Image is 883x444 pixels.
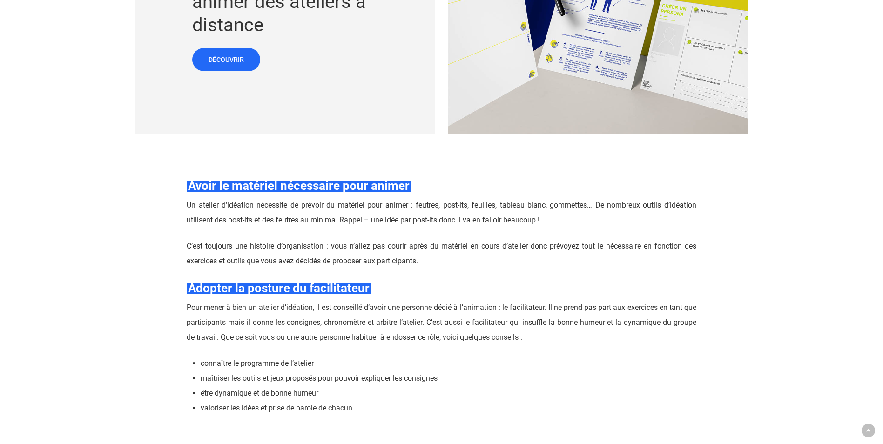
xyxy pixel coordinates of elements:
span: connaître le programme de l’atelier [201,359,314,368]
strong: Avoir le matériel nécessaire pour animer [188,179,410,193]
span: être dynamique et de bonne humeur [201,389,318,397]
span: valoriser les idées et prise de parole de chacun [201,404,352,412]
span: maîtriser les outils et jeux proposés pour pouvoir expliquer les consignes [201,374,438,383]
span: C’est toujours une histoire d’organisation : vous n’allez pas courir après du matériel en cours d... [187,242,696,265]
span: Pour mener à bien un atelier d’idéation, il est conseillé d’avoir une personne dédié à l’animatio... [187,303,696,342]
span: DÉCOUVRIR [209,55,244,64]
span: Un atelier d’idéation nécessite de prévoir du matériel pour animer : feutres, post-its, feuilles,... [187,201,696,224]
a: DÉCOUVRIR [192,48,260,71]
strong: Adopter la posture du facilitateur [188,281,370,295]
